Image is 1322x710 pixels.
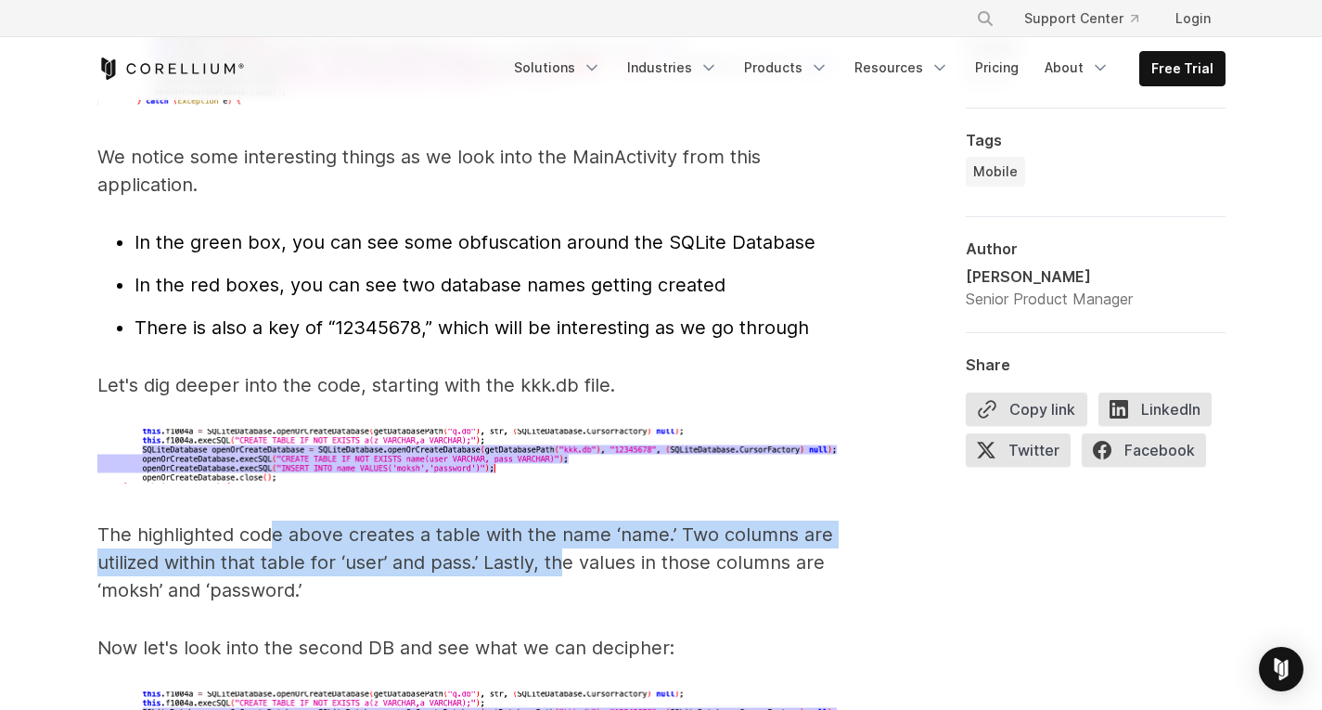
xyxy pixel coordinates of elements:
[97,58,245,80] a: Corellium Home
[1098,393,1212,426] span: LinkedIn
[966,265,1133,288] div: [PERSON_NAME]
[966,355,1226,374] div: Share
[97,634,840,662] p: Now let's look into the second DB and see what we can decipher:
[503,51,1226,86] div: Navigation Menu
[973,162,1018,181] span: Mobile
[966,157,1025,187] a: Mobile
[954,2,1226,35] div: Navigation Menu
[969,2,1002,35] button: Search
[843,51,960,84] a: Resources
[97,429,840,484] img: Screenshot of the kkk.db file
[966,393,1087,426] button: Copy link
[1009,2,1153,35] a: Support Center
[616,51,729,84] a: Industries
[966,239,1226,258] div: Author
[1259,647,1303,691] div: Open Intercom Messenger
[966,131,1226,149] div: Tags
[1082,433,1217,474] a: Facebook
[1033,51,1121,84] a: About
[503,51,612,84] a: Solutions
[966,433,1071,467] span: Twitter
[135,231,815,253] span: In the green box, you can see some obfuscation around the SQLite Database
[135,316,809,339] span: There is also a key of “12345678,” which will be interesting as we go through
[97,143,840,199] p: We notice some interesting things as we look into the MainActivity from this application.
[966,433,1082,474] a: Twitter
[1161,2,1226,35] a: Login
[1098,393,1223,433] a: LinkedIn
[966,288,1133,310] div: Senior Product Manager
[1140,52,1225,85] a: Free Trial
[97,371,840,399] p: Let's dig deeper into the code, starting with the kkk.db file.
[1082,433,1206,467] span: Facebook
[964,51,1030,84] a: Pricing
[97,521,840,604] p: The highlighted code above creates a table with the name ‘name.’ Two columns are utilized within ...
[733,51,840,84] a: Products
[135,274,725,296] span: In the red boxes, you can see two database names getting created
